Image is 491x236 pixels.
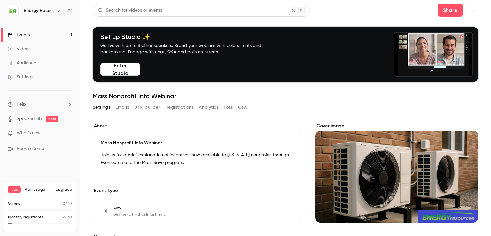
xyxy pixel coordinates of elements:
h4: Set up Studio ✨ [100,33,276,41]
iframe: Noticeable Trigger [65,130,72,136]
div: Videos [8,46,30,52]
button: Upgrade [56,187,72,192]
button: Emails [115,102,129,113]
button: Share [438,4,463,17]
div: Audience [8,60,36,66]
label: About [93,123,302,129]
button: UTM builder [134,102,160,113]
label: Cover image [315,123,478,129]
img: Energy Resources [8,5,18,16]
button: Registrations [165,102,194,113]
p: Event type [93,187,302,194]
span: 2 [63,216,65,219]
section: Cover image [315,123,478,223]
div: Events [8,32,30,38]
span: Book a demo [17,146,44,152]
h1: Mass Nonprofit Info Webinar [93,92,478,100]
p: Mass Nonprofit Info Webinar [101,140,294,146]
a: SpeakerHub [17,115,42,122]
span: Help [17,101,26,108]
li: help-dropdown-opener [8,101,72,108]
p: / 10 [63,201,72,207]
p: Join us for a brief explanation of incentives now available to [US_STATE] nonprofits through Ever... [101,151,294,167]
button: CTA [238,102,247,113]
span: Live [113,204,166,211]
p: Videos [8,201,20,207]
span: Go live at scheduled time [113,211,166,218]
span: What's new [17,130,41,137]
span: Free [8,186,21,193]
button: Enter Studio [100,63,140,76]
p: Monthly registrants [8,215,43,220]
p: / 30 [63,215,72,220]
button: Polls [224,102,233,113]
span: new [46,116,58,122]
div: Settings [8,74,33,80]
h6: Energy Resources [24,7,54,14]
button: Analytics [199,102,219,113]
div: Search for videos or events [98,7,162,14]
span: 0 [63,202,65,206]
p: Go live with up to 8 other speakers. Brand your webinar with colors, fonts and background. Engage... [100,43,276,55]
button: Settings [93,102,110,113]
span: Plan usage [25,187,52,192]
